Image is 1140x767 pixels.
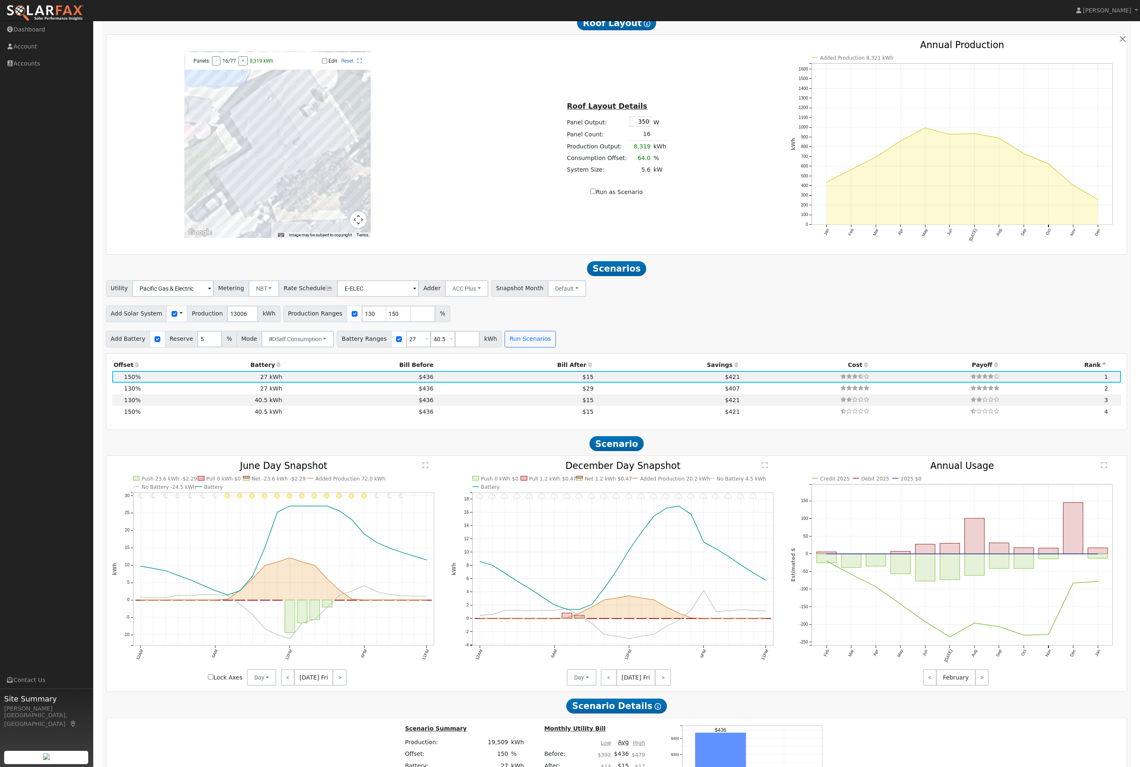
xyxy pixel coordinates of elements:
span: $436 [419,385,434,392]
span: 2 [1104,385,1108,392]
text: 900 [801,135,808,139]
circle: onclick="" [690,513,693,516]
span: Snapshot Month [491,280,548,297]
text: June Day Snapshot [239,461,327,471]
circle: onclick="" [1072,552,1075,556]
circle: onclick="" [1047,162,1050,165]
text: 8 [466,563,469,568]
rect: onclick="" [1088,548,1108,554]
rect: onclick="" [1014,548,1034,554]
i: 4AM - Cloudy [526,493,533,499]
button: Run Scenarios [505,331,556,347]
text: Battery [481,484,500,490]
text: Nov [1069,228,1077,237]
span: 16/77 [222,58,236,64]
text: 700 [801,154,808,159]
circle: onclick="" [363,533,366,536]
i: 3AM - Cloudy [513,493,520,499]
circle: onclick="" [997,137,1001,140]
td: 64.0 [628,152,652,164]
span: % [435,306,450,322]
text: 150 [801,499,808,503]
i: 5PM - Cloudy [688,493,695,499]
u: Roof Layout Details [567,102,647,110]
label: Lock Axes [208,673,242,682]
circle: onclick="" [948,552,952,556]
i: 1PM - Cloudy [638,493,645,499]
text: Sep [1020,228,1027,237]
circle: onclick="" [490,564,494,567]
span: Reserve [165,331,198,347]
text: 0 [805,222,808,227]
rect: onclick="" [915,544,935,554]
td: 27 kWh [142,371,284,383]
td: Production Output: [565,141,628,153]
circle: onclick="" [923,552,927,556]
th: Bill Before [284,359,435,371]
text: 200 [801,203,808,207]
circle: onclick="" [727,555,730,558]
span: $15 [582,374,594,380]
text: 2025 $0 [901,476,921,482]
i: 6AM - Clear [213,493,217,499]
i: 5AM - Clear [200,493,205,499]
button: Keyboard shortcuts [278,232,284,238]
a: < [281,669,295,686]
span: Add Battery [106,331,150,347]
img: SolarFax [6,5,84,22]
td: 40.5 kWh [142,406,284,417]
text: 800 [801,145,808,149]
button: ACC Plus [445,280,488,297]
rect: onclick="" [1063,503,1083,554]
text: Net -23.6 kWh -$2.29 [251,476,306,482]
rect: onclick="" [989,554,1009,568]
circle: onclick="" [825,560,828,563]
text: 16 [464,510,469,515]
td: Panel Output: [565,115,628,129]
span: [PERSON_NAME] [1083,7,1131,14]
text: 600 [801,164,808,169]
circle: onclick="" [388,546,391,550]
input: Select a Utility [132,280,214,297]
span: $436 [419,408,434,415]
span: $436 [419,397,434,403]
text: kWh [790,138,796,150]
text: 100 [801,516,808,521]
i: 7AM - Clear [225,493,230,499]
circle: onclick="" [1072,184,1075,187]
circle: onclick="" [478,560,481,563]
text: 300 [801,193,808,198]
span: Scenarios [587,261,646,276]
i: 2PM - Cloudy [650,493,657,499]
span: $421 [725,374,740,380]
circle: onclick="" [973,552,976,556]
circle: onclick="" [948,133,952,136]
span: Rate Schedule [279,280,338,297]
span: 1 [1104,374,1108,380]
circle: onclick="" [615,569,618,572]
i: 8AM - Clear [237,493,242,499]
span: Savings [707,362,732,368]
circle: onclick="" [825,552,828,556]
text: 400 [801,184,808,188]
td: kWh [652,141,668,153]
text: Oct [1045,228,1052,236]
td: 5.6 [628,164,652,175]
text: Dec [1094,228,1101,237]
span: 8,319 kWh [250,58,273,64]
text: December Day Snapshot [565,461,681,471]
text: Estimated $ [790,548,796,582]
circle: onclick="" [1096,552,1099,556]
button: Day [567,669,597,686]
span: Mode [237,331,262,347]
text: Jun [946,228,953,236]
img: Google [186,227,214,238]
i: 10AM - Cloudy [600,493,607,499]
i: 10PM - Cloudy [750,493,757,499]
a: Full Screen [357,58,362,64]
i: 2PM - Clear [312,493,317,499]
text: Net 1.2 kWh $0.47 [584,476,632,482]
circle: onclick="" [825,181,828,184]
rect: onclick="" [891,554,911,574]
button: Map camera controls [350,211,367,228]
